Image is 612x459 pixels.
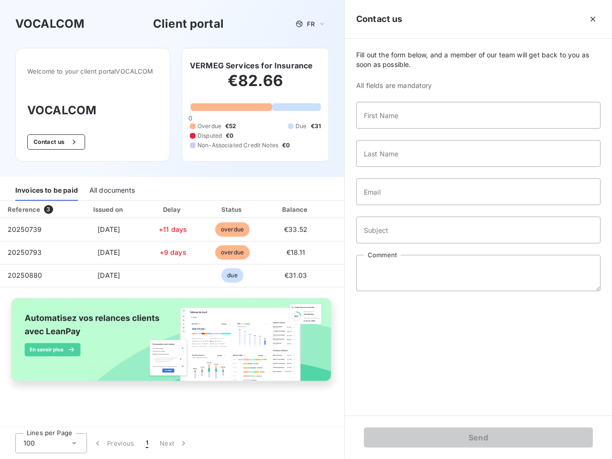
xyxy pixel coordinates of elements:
[160,248,186,256] span: +9 days
[215,222,250,237] span: overdue
[221,268,243,283] span: due
[8,206,40,213] div: Reference
[197,141,278,150] span: Non-Associated Credit Notes
[190,60,313,71] h6: VERMEG Services for Insurance
[356,140,601,167] input: placeholder
[284,225,307,233] span: €33.52
[356,217,601,243] input: placeholder
[311,122,321,131] span: €31
[27,67,158,75] span: Welcome to your client portal VOCALCOM
[27,102,158,119] h3: VOCALCOM
[98,248,120,256] span: [DATE]
[154,433,194,453] button: Next
[4,293,340,395] img: banner
[27,134,85,150] button: Contact us
[215,245,250,260] span: overdue
[364,427,593,448] button: Send
[146,438,148,448] span: 1
[197,122,221,131] span: Overdue
[356,50,601,69] span: Fill out the form below, and a member of our team will get back to you as soon as possible.
[23,438,35,448] span: 100
[204,205,261,214] div: Status
[140,433,154,453] button: 1
[356,178,601,205] input: placeholder
[8,271,42,279] span: 20250880
[226,131,233,140] span: €0
[356,102,601,129] input: placeholder
[188,114,192,122] span: 0
[225,122,236,131] span: €52
[89,181,135,201] div: All documents
[15,181,78,201] div: Invoices to be paid
[8,225,42,233] span: 20250739
[98,271,120,279] span: [DATE]
[284,271,307,279] span: €31.03
[286,248,306,256] span: €18.11
[307,20,315,28] span: FR
[265,205,327,214] div: Balance
[44,205,53,214] span: 3
[282,141,290,150] span: €0
[295,122,306,131] span: Due
[146,205,200,214] div: Delay
[76,205,142,214] div: Issued on
[356,12,403,26] h5: Contact us
[98,225,120,233] span: [DATE]
[8,248,42,256] span: 20250793
[153,15,224,33] h3: Client portal
[190,71,321,100] h2: €82.66
[356,81,601,90] span: All fields are mandatory
[331,205,379,214] div: PDF
[15,15,84,33] h3: VOCALCOM
[159,225,187,233] span: +11 days
[87,433,140,453] button: Previous
[197,131,222,140] span: Disputed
